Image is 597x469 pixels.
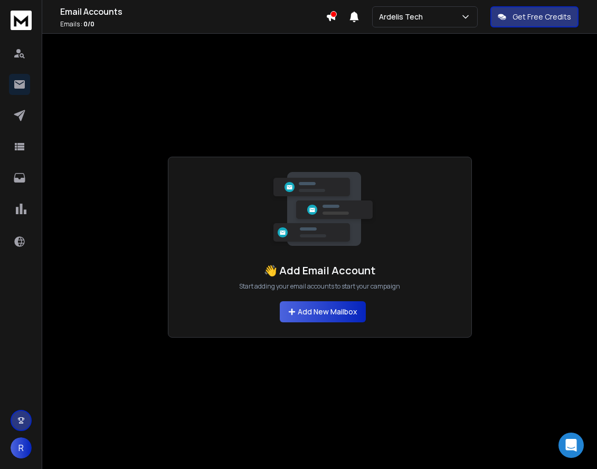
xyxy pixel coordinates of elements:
button: R [11,437,32,458]
h1: Email Accounts [60,5,326,18]
div: Open Intercom Messenger [558,433,584,458]
button: Add New Mailbox [280,301,366,322]
p: Start adding your email accounts to start your campaign [239,282,400,291]
p: Ardelis Tech [379,12,427,22]
img: logo [11,11,32,30]
p: Get Free Credits [513,12,571,22]
h1: 👋 Add Email Account [264,263,375,278]
span: 0 / 0 [83,20,94,28]
p: Emails : [60,20,326,28]
button: Get Free Credits [490,6,579,27]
